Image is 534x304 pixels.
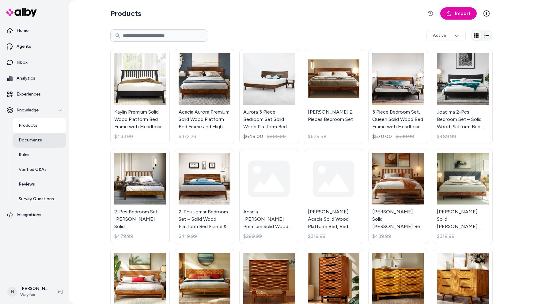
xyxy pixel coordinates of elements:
a: Products [13,118,66,133]
a: Joacima 2-Pcs Bedroom Set – Solid Wood Platform Bed Frame & Matching Nightstand, Mid-Century Mode... [433,49,493,144]
a: Kristoffer Solid Wood Bed Frame with Headboard[PERSON_NAME] Solid [PERSON_NAME] Bed Frame with He... [368,149,428,244]
a: 2-Pcs Jomar Bedroom Set – Solid Wood Platform Bed Frame & Matching Nightstand, Scandinavian Rusti... [175,149,234,244]
a: Survey Questions [13,192,66,206]
a: Import [440,7,477,20]
a: Integrations [2,208,66,222]
p: Experiences [17,91,41,97]
a: Analytics [2,71,66,86]
p: [PERSON_NAME] [20,286,48,292]
p: Rules [19,152,29,158]
p: Agents [17,43,31,50]
img: alby Logo [6,8,37,17]
p: Analytics [17,75,35,81]
a: Experiences [2,87,66,102]
p: Reviews [19,181,35,187]
a: Agents [2,39,66,54]
a: Emery 2 Pieces Bedroom Set[PERSON_NAME] 2 Pieces Bedroom Set$679.98 [304,49,364,144]
a: [PERSON_NAME] Acacia Solid Wood Platform Bed, Bed Frame with Headboard, Farmhouse Bed Frame Style... [304,149,364,244]
a: 2-Pcs Bedroom Set – Jildardo Solid Wood Platform Bed Frame & Matching Nightstand, Scandinavian Ru... [110,149,170,244]
p: Survey Questions [19,196,54,202]
a: Verified Q&As [13,162,66,177]
a: Rules [13,148,66,162]
a: Reviews [13,177,66,192]
a: Felisha Solid Wood King Upholstered Bed Frame with Fabric Headboard, Contemporary Modern Upholste... [433,149,493,244]
a: Documents [13,133,66,148]
a: Acacia [PERSON_NAME] Premium Solid Wood Bed Frame, Bed Frame with Headboard Included, Mid century... [239,149,299,244]
p: Home [17,28,28,34]
a: Inbox [2,55,66,70]
span: N [7,287,17,297]
p: Documents [19,137,42,143]
p: Verified Q&As [19,167,47,173]
p: Inbox [17,59,28,66]
a: Kaylin Premium Solid Wood Platform Bed Frame with Headboard – 800 lb Capacity, No Box Spring Need... [110,49,170,144]
a: Aurora 3 Piece Bedroom Set Solid Wood Platform Bed Frame with Headboard and NightstandAurora 3 Pi... [239,49,299,144]
a: Home [2,23,66,38]
button: Active [426,30,466,41]
a: Acacia Aurora Premium Solid Wood Platform Bed Frame and High Headboard, King Bed Frame with Headb... [175,49,234,144]
a: 3 Piece Bedroom Set, Queen Solid Wood Bed Frame with Headboard and 2 Nightstand, 800lbs Capacity3... [368,49,428,144]
span: Import [455,10,471,17]
p: Products [19,122,37,129]
h2: Products [110,9,141,18]
p: Knowledge [17,107,39,113]
span: Wayfair [20,292,48,298]
button: Knowledge [2,103,66,118]
button: N[PERSON_NAME]Wayfair [4,282,53,302]
p: Integrations [17,212,41,218]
